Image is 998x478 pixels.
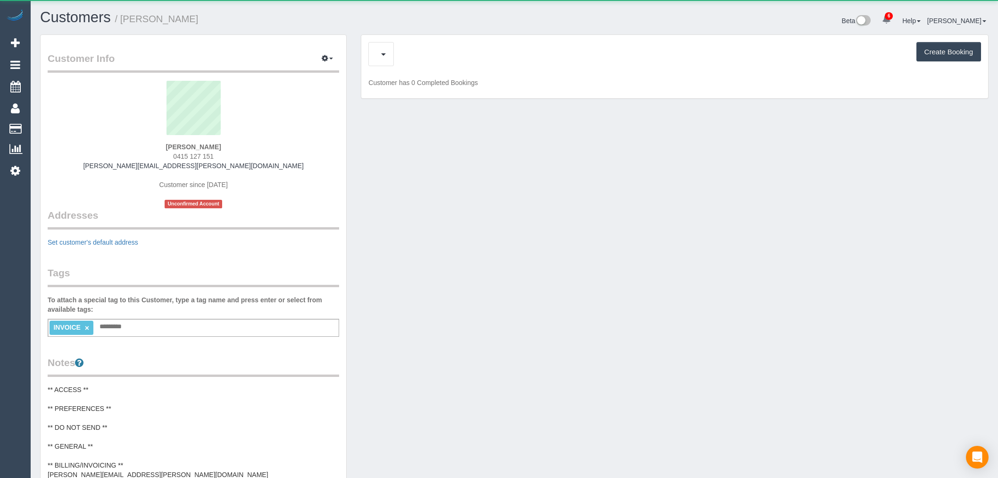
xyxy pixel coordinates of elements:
[48,51,339,73] legend: Customer Info
[368,78,981,87] p: Customer has 0 Completed Bookings
[40,9,111,26] a: Customers
[902,17,921,25] a: Help
[885,12,893,20] span: 6
[966,446,989,469] div: Open Intercom Messenger
[53,324,81,331] span: INVOICE
[48,239,138,246] a: Set customer's default address
[85,324,89,332] a: ×
[48,295,339,314] label: To attach a special tag to this Customer, type a tag name and press enter or select from availabl...
[173,153,214,160] span: 0415 127 151
[877,9,896,30] a: 6
[83,162,304,170] a: [PERSON_NAME][EMAIL_ADDRESS][PERSON_NAME][DOMAIN_NAME]
[916,42,981,62] button: Create Booking
[165,200,222,208] span: Unconfirmed Account
[927,17,986,25] a: [PERSON_NAME]
[6,9,25,23] img: Automaid Logo
[166,143,221,151] strong: [PERSON_NAME]
[855,15,871,27] img: New interface
[159,181,228,188] span: Customer since [DATE]
[48,266,339,287] legend: Tags
[115,14,199,24] small: / [PERSON_NAME]
[842,17,871,25] a: Beta
[48,356,339,377] legend: Notes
